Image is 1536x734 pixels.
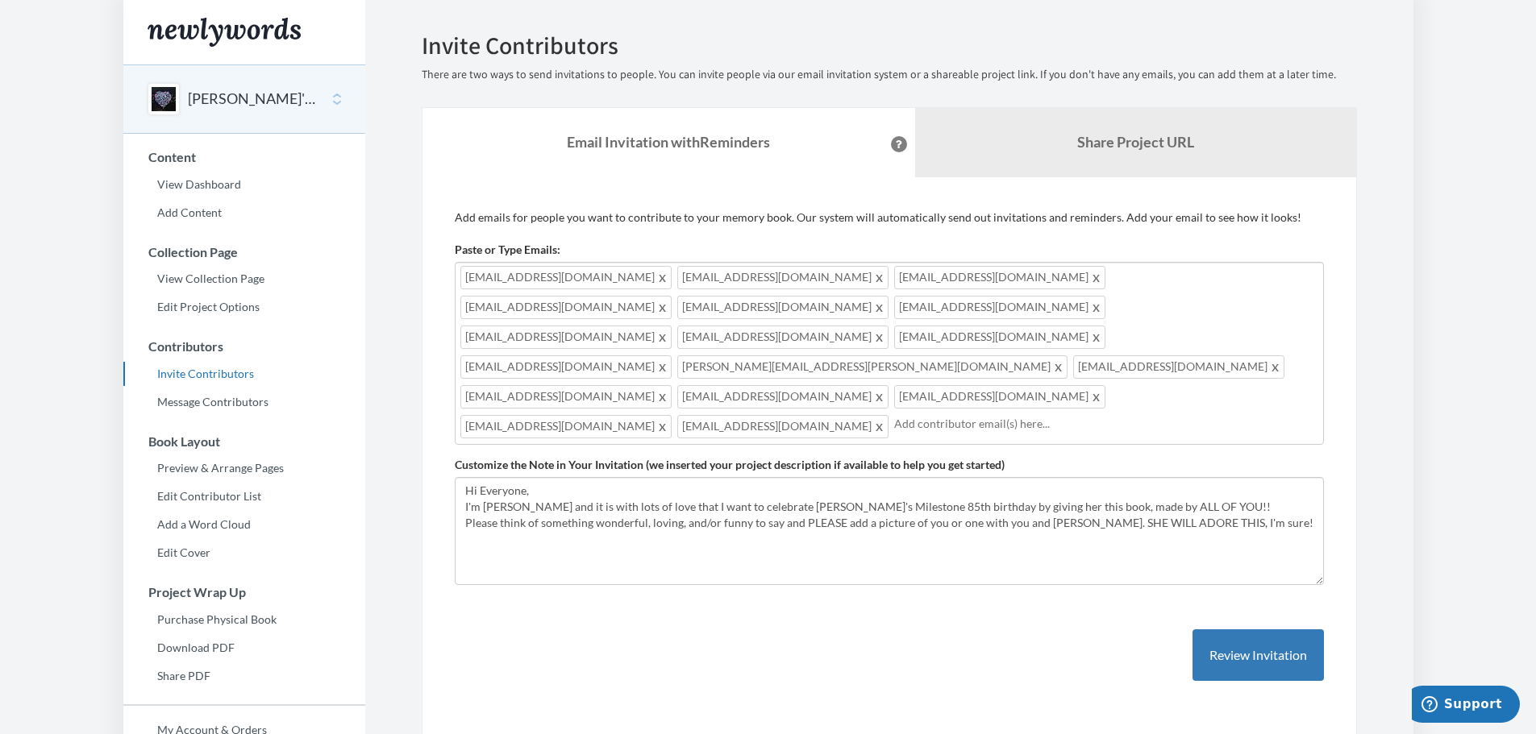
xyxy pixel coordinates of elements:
[148,18,301,47] img: Newlywords logo
[123,267,365,291] a: View Collection Page
[124,150,365,164] h3: Content
[460,355,672,379] span: [EMAIL_ADDRESS][DOMAIN_NAME]
[1412,686,1520,726] iframe: Opens a widget where you can chat to one of our agents
[677,355,1068,379] span: [PERSON_NAME][EMAIL_ADDRESS][PERSON_NAME][DOMAIN_NAME]
[460,326,672,349] span: [EMAIL_ADDRESS][DOMAIN_NAME]
[123,295,365,319] a: Edit Project Options
[188,89,318,110] button: [PERSON_NAME]'S 85th BIRTHDAY
[460,415,672,438] span: [EMAIL_ADDRESS][DOMAIN_NAME]
[894,296,1105,319] span: [EMAIL_ADDRESS][DOMAIN_NAME]
[123,664,365,688] a: Share PDF
[677,266,889,289] span: [EMAIL_ADDRESS][DOMAIN_NAME]
[460,296,672,319] span: [EMAIL_ADDRESS][DOMAIN_NAME]
[460,385,672,408] span: [EMAIL_ADDRESS][DOMAIN_NAME]
[677,296,889,319] span: [EMAIL_ADDRESS][DOMAIN_NAME]
[124,245,365,259] h3: Collection Page
[123,512,365,537] a: Add a Word Cloud
[455,209,1324,226] p: Add emails for people you want to contribute to your memory book. Our system will automatically s...
[422,32,1357,59] h2: Invite Contributors
[124,434,365,449] h3: Book Layout
[123,636,365,660] a: Download PDF
[894,415,1314,433] input: Add contributor email(s) here...
[894,385,1105,408] span: [EMAIL_ADDRESS][DOMAIN_NAME]
[455,457,1005,473] label: Customize the Note in Your Invitation (we inserted your project description if available to help ...
[124,339,365,354] h3: Contributors
[455,242,560,258] label: Paste or Type Emails:
[123,201,365,225] a: Add Content
[567,133,770,151] strong: Email Invitation with Reminders
[123,484,365,508] a: Edit Contributor List
[124,585,365,599] h3: Project Wrap Up
[123,541,365,565] a: Edit Cover
[460,266,672,289] span: [EMAIL_ADDRESS][DOMAIN_NAME]
[123,390,365,414] a: Message Contributors
[1073,355,1284,379] span: [EMAIL_ADDRESS][DOMAIN_NAME]
[677,385,889,408] span: [EMAIL_ADDRESS][DOMAIN_NAME]
[677,415,889,438] span: [EMAIL_ADDRESS][DOMAIN_NAME]
[422,67,1357,83] p: There are two ways to send invitations to people. You can invite people via our email invitation ...
[123,608,365,632] a: Purchase Physical Book
[123,362,365,386] a: Invite Contributors
[455,477,1324,585] textarea: Hi Everyone, I'm [PERSON_NAME] and it is with lots of love that I want to celebrate [PERSON_NAME]...
[677,326,889,349] span: [EMAIL_ADDRESS][DOMAIN_NAME]
[1077,133,1194,151] b: Share Project URL
[123,456,365,480] a: Preview & Arrange Pages
[894,266,1105,289] span: [EMAIL_ADDRESS][DOMAIN_NAME]
[123,172,365,197] a: View Dashboard
[1193,629,1324,682] button: Review Invitation
[894,326,1105,349] span: [EMAIL_ADDRESS][DOMAIN_NAME]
